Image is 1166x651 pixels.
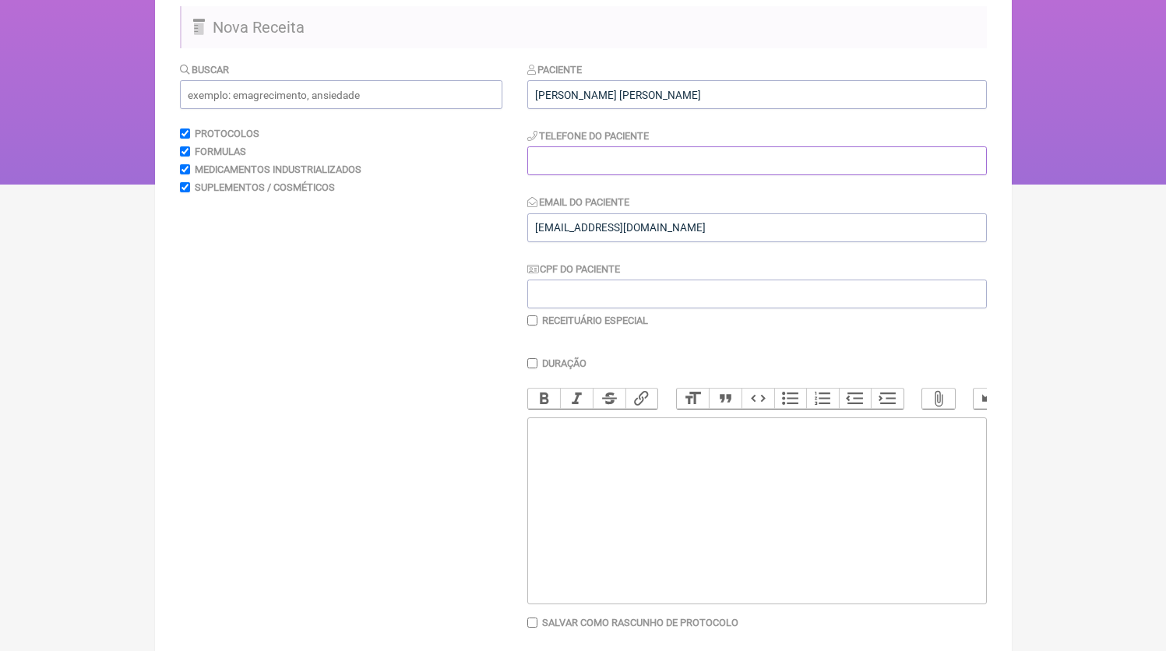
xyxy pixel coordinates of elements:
[528,389,561,409] button: Bold
[871,389,904,409] button: Increase Level
[542,357,587,369] label: Duração
[560,389,593,409] button: Italic
[625,389,658,409] button: Link
[974,389,1006,409] button: Undo
[195,128,259,139] label: Protocolos
[839,389,872,409] button: Decrease Level
[195,181,335,193] label: Suplementos / Cosméticos
[774,389,807,409] button: Bullets
[527,64,583,76] label: Paciente
[806,389,839,409] button: Numbers
[195,164,361,175] label: Medicamentos Industrializados
[709,389,742,409] button: Quote
[593,389,625,409] button: Strikethrough
[742,389,774,409] button: Code
[527,196,630,208] label: Email do Paciente
[180,80,502,109] input: exemplo: emagrecimento, ansiedade
[527,263,621,275] label: CPF do Paciente
[677,389,710,409] button: Heading
[922,389,955,409] button: Attach Files
[542,315,648,326] label: Receituário Especial
[180,6,987,48] h2: Nova Receita
[542,617,738,628] label: Salvar como rascunho de Protocolo
[180,64,230,76] label: Buscar
[195,146,246,157] label: Formulas
[527,130,650,142] label: Telefone do Paciente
